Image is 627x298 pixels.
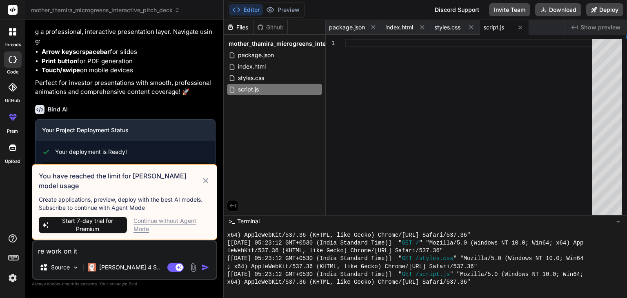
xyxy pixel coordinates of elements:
[39,196,210,212] p: Create applications, preview, deploy with the best AI models. Subscribe to continue with Agent Mode
[535,3,581,16] button: Download
[402,255,412,262] span: GET
[580,23,620,31] span: Show preview
[42,66,216,75] li: on mobile devices
[7,128,18,135] label: prem
[227,255,402,262] span: [[DATE] 05:23:12 GMT+0530 (India Standard Time)] "
[227,239,402,247] span: [[DATE] 05:23:12 GMT+0530 (India Standard Time)] "
[237,62,267,71] span: index.html
[229,4,263,16] button: Editor
[402,239,412,247] span: GET
[227,231,470,239] span: x64) AppleWebKit/537.36 (KHTML, like Gecko) Chrome/[URL] Safari/537.36"
[109,281,124,286] span: privacy
[237,73,265,83] span: styles.css
[616,217,620,225] span: −
[434,23,460,31] span: styles.css
[385,23,413,31] span: index.html
[51,263,70,271] p: Source
[42,47,216,57] li: or for slides
[402,271,412,278] span: GET
[450,271,583,278] span: " "Mozilla/5.0 (Windows NT 10.0; Win64;
[4,41,21,48] label: threads
[254,23,287,31] div: Github
[489,3,530,16] button: Invite Team
[201,263,209,271] img: icon
[42,162,209,184] div: [URL][DOMAIN_NAME]
[416,271,450,278] span: /script.js
[416,239,419,247] span: /
[237,85,260,94] span: script.js
[72,264,79,271] img: Pick Models
[419,239,583,247] span: " "Mozilla/5.0 (Windows NT 10.0; Win64; x64) App
[586,3,623,16] button: Deploy
[42,126,209,134] h3: Your Project Deployment Status
[33,241,216,256] textarea: re work on it
[39,171,201,191] h3: You have reached the limit for [PERSON_NAME] model usage
[430,3,484,16] div: Discord Support
[453,255,583,262] span: " "Mozilla/5.0 (Windows NT 10.0; Win64
[237,50,275,60] span: package.json
[88,263,96,271] img: Claude 4 Sonnet
[5,97,20,104] label: GitHub
[42,57,216,66] li: for PDF generation
[326,39,335,47] div: 1
[483,23,504,31] span: script.js
[224,23,253,31] div: Files
[35,78,216,97] p: Perfect for investor presentations with smooth, professional animations and comprehensive content...
[227,263,477,271] span: ; x64) AppleWebKit/537.36 (KHTML, like Gecko) Chrome/[URL] Safari/537.36"
[229,217,235,225] span: >_
[7,69,18,76] label: code
[32,280,217,288] p: Always double-check its answers. Your in Bind
[42,48,76,56] strong: Arrow keys
[39,217,127,233] button: Start 7-day trial for Premium
[55,148,127,156] span: Your deployment is Ready!
[82,48,110,56] strong: spacebar
[614,215,622,228] button: −
[189,263,198,272] img: attachment
[133,217,210,233] div: Continue without Agent Mode
[227,247,443,255] span: leWebKit/537.36 (KHTML, like Gecko) Chrome/[URL] Safari/537.36"
[263,4,303,16] button: Preview
[6,271,20,285] img: settings
[227,278,470,286] span: x64) AppleWebKit/537.36 (KHTML, like Gecko) Chrome/[URL] Safari/537.36"
[229,40,378,48] span: mother_thamira_microgreens_interactive_pitch_deck
[31,6,180,14] span: mother_thamira_microgreens_interactive_pitch_deck
[99,263,160,271] p: [PERSON_NAME] 4 S..
[42,57,77,65] strong: Print button
[42,66,80,74] strong: Touch/swipe
[416,255,453,262] span: /styles.css
[237,217,260,225] span: Terminal
[329,23,365,31] span: package.json
[51,217,124,233] span: Start 7-day trial for Premium
[227,271,402,278] span: [[DATE] 05:23:12 GMT+0530 (India Standard Time)] "
[5,158,20,165] label: Upload
[35,18,216,46] p: The pitch deck maintains all your original content while adding a professional, interactive prese...
[48,105,68,113] h6: Bind AI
